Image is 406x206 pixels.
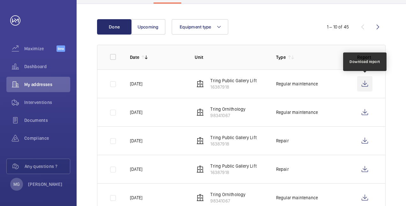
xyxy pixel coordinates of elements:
button: Done [97,19,132,35]
p: [DATE] [130,138,142,144]
p: [DATE] [130,109,142,115]
div: Download report [350,59,380,65]
p: Regular maintenance [276,109,318,115]
p: Repair [276,138,289,144]
p: Tring Public Gallery Lift [210,77,257,84]
p: [DATE] [130,194,142,201]
img: elevator.svg [196,165,204,173]
p: Tring Public Gallery Lift [210,163,257,169]
span: My addresses [24,81,70,88]
span: Any questions ? [25,163,70,170]
p: Repair [276,166,289,172]
p: Tring Public Gallery Lift [210,134,257,141]
p: Unit [195,54,266,60]
p: 16387918 [210,141,257,147]
button: Upcoming [131,19,165,35]
span: Interventions [24,99,70,106]
img: elevator.svg [196,108,204,116]
img: elevator.svg [196,194,204,202]
p: [DATE] [130,81,142,87]
p: [PERSON_NAME] [28,181,63,187]
p: Type [276,54,286,60]
p: Tring Ornithology [210,191,245,198]
span: Compliance [24,135,70,141]
p: 98341067 [210,112,245,119]
p: 98341067 [210,198,245,204]
p: [DATE] [130,166,142,172]
span: Beta [56,45,65,52]
p: 16387918 [210,169,257,176]
div: 1 – 10 of 45 [327,24,349,30]
p: MG [13,181,20,187]
span: Maximize [24,45,56,52]
span: Equipment type [180,24,211,29]
p: Regular maintenance [276,81,318,87]
p: Tring Ornithology [210,106,245,112]
p: 16387918 [210,84,257,90]
img: elevator.svg [196,80,204,88]
img: elevator.svg [196,137,204,145]
button: Equipment type [172,19,228,35]
span: Documents [24,117,70,123]
p: Date [130,54,139,60]
span: Dashboard [24,63,70,70]
p: Regular maintenance [276,194,318,201]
